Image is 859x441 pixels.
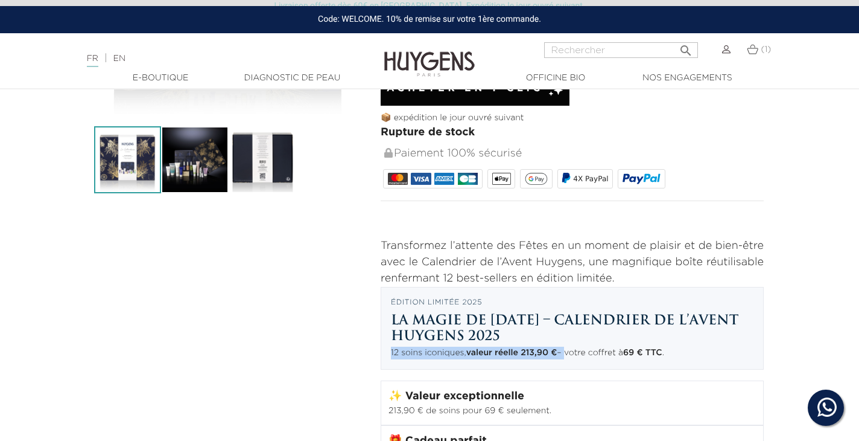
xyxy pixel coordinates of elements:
div: 213,90 € de soins pour 69 € seulement. [388,405,756,417]
input: Rechercher [544,42,698,58]
a: (1) [747,45,772,54]
img: apple_pay [492,173,511,185]
img: MASTERCARD [388,173,408,185]
strong: valeur réelle 213,90 € [466,349,557,357]
p: Transformez l’attente des Fêtes en un moment de plaisir et de bien-être avec le Calendrier de l’A... [381,238,764,287]
p: 12 soins iconiques, – votre coffret à . [391,347,753,359]
span: Rupture de stock [381,127,475,138]
strong: 69 € TTC [623,349,662,357]
img: VISA [411,173,431,185]
span: 4X PayPal [573,175,608,183]
button:  [675,39,697,55]
img: AMEX [434,173,454,185]
span: (1) [761,45,772,54]
h2: La magie de [DATE] – Calendrier de l’Avent Huygens 2025 [391,312,753,344]
a: FR [87,54,98,67]
p: Édition limitée 2025 [391,297,753,308]
div: ✨ Valeur exceptionnelle [388,388,756,405]
img: Paiement 100% sécurisé [384,148,393,158]
a: Diagnostic de peau [232,72,352,85]
img: google_pay [525,173,548,185]
img: CB_NATIONALE [458,173,478,185]
a: Officine Bio [495,72,616,85]
img: Huygens [384,32,475,79]
a: Nos engagements [627,72,747,85]
div: | [81,51,349,66]
div: Paiement 100% sécurisé [383,141,764,167]
p: 📦 expédition le jour ouvré suivant [381,112,764,124]
i:  [679,40,693,54]
a: E-Boutique [100,72,221,85]
a: EN [113,54,125,63]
